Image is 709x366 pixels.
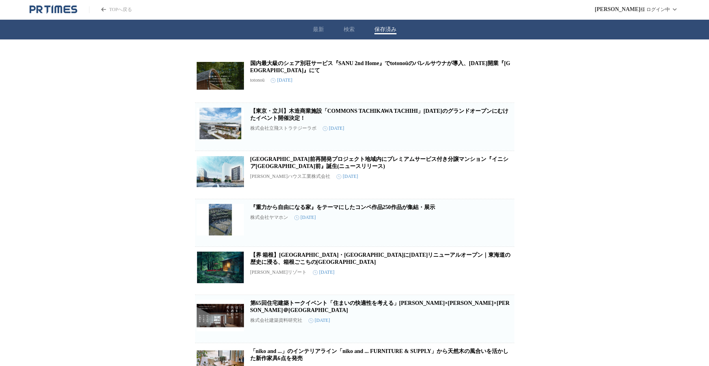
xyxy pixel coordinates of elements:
[271,77,292,83] time: [DATE]
[250,269,307,276] p: [PERSON_NAME]リゾート
[374,26,396,33] button: 保存済み
[197,156,244,187] img: 大分駅前再開発プロジェクト地域内にプレミアムサービス付き分譲マンション『イニシアグラン大分駅前』誕生(ニュースリリース)
[250,108,508,121] a: 【東京・立川】木造商業施設「COMMONS TACHIKAWA TACHIHI」[DATE]のグランドオープンにむけたイベント開催決定！
[197,300,244,331] img: 第65回住宅建築トークイベント「住まいの快適性を考える」宿谷昌則×山田貴宏×佐藤欣裕＠東京都市大学 横浜キャンパス
[294,215,316,220] time: [DATE]
[197,108,244,139] img: 【東京・立川】木造商業施設「COMMONS TACHIKAWA TACHIHI」8月27日のグランドオープンにむけたイベント開催決定！
[337,174,358,179] time: [DATE]
[313,26,324,33] button: 最新
[250,252,511,265] a: 【界 箱根】[GEOGRAPHIC_DATA]・[GEOGRAPHIC_DATA]に[DATE]リニューアルオープン｜東海道の歴史に浸る、箱根ごこちの[GEOGRAPHIC_DATA]
[197,204,244,235] img: 『重力から自由になる家』をテーマにしたコンペ作品250作品が集結・展示
[313,269,335,275] time: [DATE]
[250,156,508,169] a: [GEOGRAPHIC_DATA]前再開発プロジェクト地域内にプレミアムサービス付き分譲マンション『イニシア[GEOGRAPHIC_DATA]前』誕生(ニュースリリース)
[595,6,640,13] span: [PERSON_NAME]
[250,77,265,83] p: totonoü
[323,125,344,131] time: [DATE]
[197,252,244,283] img: 【界 箱根】神奈川県・箱根湯本温泉に2025年8月13日リニューアルオープン｜東海道の歴史に浸る、箱根ごこちの湯宿
[309,317,330,323] time: [DATE]
[250,125,316,132] p: 株式会社立飛ストラテジーラボ
[30,5,77,14] a: PR TIMESのトップページはこちら
[250,348,509,361] a: 「niko and ...」のインテリアライン「niko and ... FURNITURE & SUPPLY」から天然木の風合いを活かした新作家具6点を発売
[250,300,510,313] a: 第65回住宅建築トークイベント「住まいの快適性を考える」[PERSON_NAME]×[PERSON_NAME]×[PERSON_NAME]＠[GEOGRAPHIC_DATA]
[344,26,355,33] button: 検索
[250,214,288,221] p: 株式会社ヤマホン
[250,204,435,210] a: 『重力から自由になる家』をテーマにしたコンペ作品250作品が集結・展示
[89,6,132,13] a: PR TIMESのトップページはこちら
[250,60,510,73] a: 国内最大級のシェア別荘サービス『SANU 2nd Home』でtotonoüのバレルサウナが導入、[DATE]開業『[GEOGRAPHIC_DATA]』にて
[197,60,244,91] img: 国内最大級のシェア別荘サービス『SANU 2nd Home』でtotonoüのバレルサウナが導入、8月17日開業『FERN 八ヶ岳』にて
[250,317,302,324] p: 株式会社建築資料研究社
[250,173,330,180] p: [PERSON_NAME]ハウス工業株式会社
